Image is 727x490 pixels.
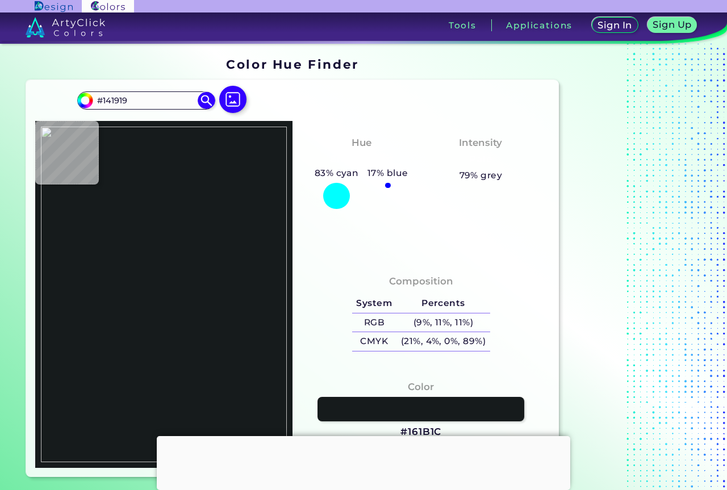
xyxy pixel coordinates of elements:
[459,135,502,151] h4: Intensity
[408,379,434,395] h4: Color
[389,273,453,290] h4: Composition
[310,166,363,181] h5: 83% cyan
[396,332,490,351] h5: (21%, 4%, 0%, 89%)
[396,294,490,313] h5: Percents
[449,21,477,30] h3: Tools
[654,20,690,29] h5: Sign Up
[459,168,503,183] h5: 79% grey
[219,86,246,113] img: icon picture
[594,18,636,32] a: Sign In
[506,21,573,30] h3: Applications
[35,1,73,12] img: ArtyClick Design logo
[26,17,106,37] img: logo_artyclick_colors_white.svg
[226,56,358,73] h1: Color Hue Finder
[352,135,371,151] h4: Hue
[198,92,215,109] img: icon search
[363,166,412,181] h5: 17% blue
[599,21,630,30] h5: Sign In
[563,53,705,481] iframe: Advertisement
[465,153,497,166] h3: Pale
[157,436,570,487] iframe: Advertisement
[41,127,287,462] img: 33a9c50d-f67e-4785-b574-66a96d94fc43
[400,425,441,439] h3: #161B1C
[352,332,396,351] h5: CMYK
[93,93,199,108] input: type color..
[324,153,398,166] h3: Bluish Cyan
[396,313,490,332] h5: (9%, 11%, 11%)
[352,294,396,313] h5: System
[650,18,695,32] a: Sign Up
[352,313,396,332] h5: RGB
